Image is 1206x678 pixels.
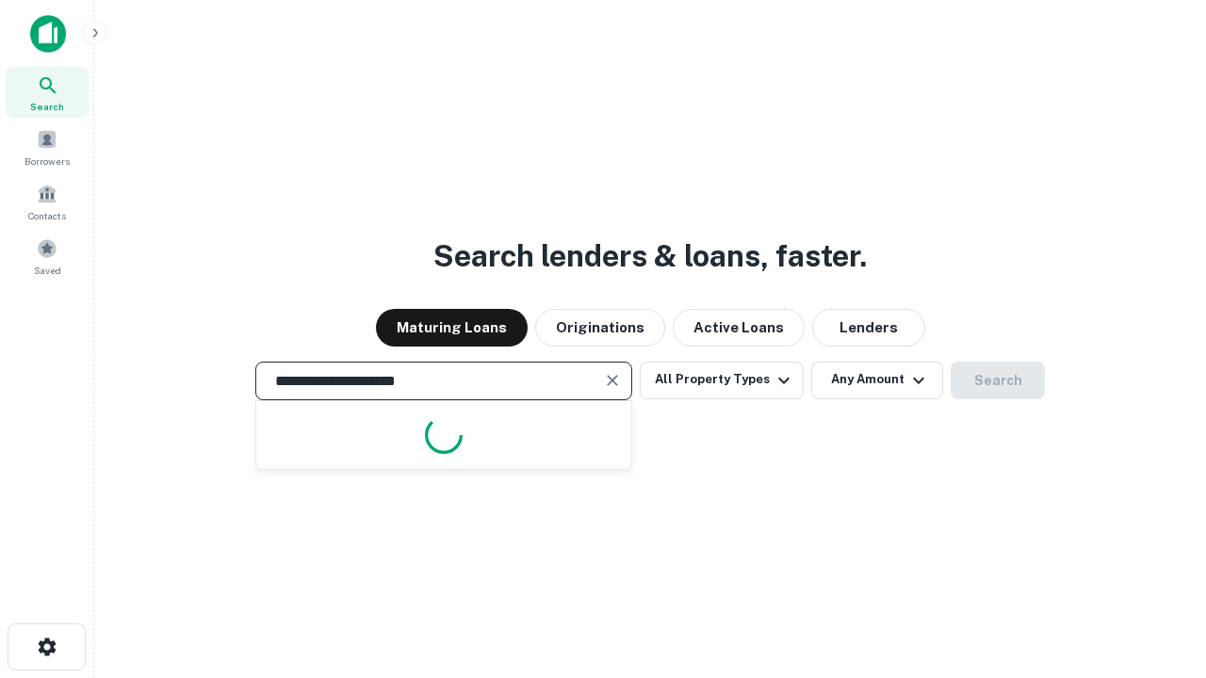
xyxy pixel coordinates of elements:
[28,208,66,223] span: Contacts
[433,234,867,279] h3: Search lenders & loans, faster.
[812,309,925,347] button: Lenders
[1112,527,1206,618] iframe: Chat Widget
[599,367,626,394] button: Clear
[24,153,70,169] span: Borrowers
[376,309,528,347] button: Maturing Loans
[640,362,804,399] button: All Property Types
[6,67,89,118] a: Search
[34,263,61,278] span: Saved
[811,362,943,399] button: Any Amount
[30,15,66,53] img: capitalize-icon.png
[535,309,665,347] button: Originations
[6,176,89,227] a: Contacts
[6,231,89,282] a: Saved
[673,309,805,347] button: Active Loans
[30,99,64,114] span: Search
[6,121,89,172] a: Borrowers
